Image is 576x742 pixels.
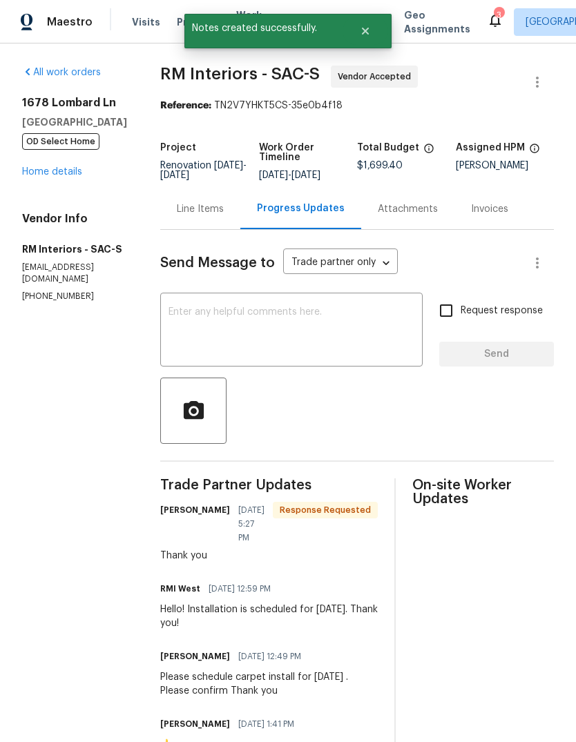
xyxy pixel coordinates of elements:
span: [DATE] [160,170,189,180]
b: Reference: [160,101,211,110]
span: RM Interiors - SAC-S [160,66,320,82]
h6: [PERSON_NAME] [160,503,230,517]
div: 3 [494,8,503,22]
div: Progress Updates [257,202,345,215]
h2: 1678 Lombard Ln [22,96,127,110]
p: [EMAIL_ADDRESS][DOMAIN_NAME] [22,262,127,285]
span: - [160,161,247,180]
div: Thank you [160,549,378,563]
div: Invoices [471,202,508,216]
span: Notes created successfully. [184,14,343,43]
div: Hello! Installation is scheduled for [DATE]. Thank you! [160,603,378,630]
div: TN2V7YHKT5CS-35e0b4f18 [160,99,554,113]
span: - [259,170,320,180]
span: Trade Partner Updates [160,478,378,492]
span: [DATE] 1:41 PM [238,717,294,731]
p: [PHONE_NUMBER] [22,291,127,302]
span: Work Orders [236,8,271,36]
span: Vendor Accepted [338,70,416,84]
h4: Vendor Info [22,212,127,226]
h6: [PERSON_NAME] [160,650,230,663]
div: Trade partner only [283,252,398,275]
span: [DATE] 12:59 PM [209,582,271,596]
span: [DATE] 5:27 PM [238,503,265,545]
span: OD Select Home [22,133,99,150]
span: Visits [132,15,160,29]
span: Send Message to [160,256,275,270]
span: [DATE] [259,170,288,180]
h5: Total Budget [357,143,419,153]
span: The total cost of line items that have been proposed by Opendoor. This sum includes line items th... [423,143,434,161]
h5: [GEOGRAPHIC_DATA] [22,115,127,129]
div: [PERSON_NAME] [456,161,555,170]
div: Please schedule carpet install for [DATE] . Please confirm Thank you [160,670,378,698]
h5: Project [160,143,196,153]
span: [DATE] [214,161,243,170]
span: The hpm assigned to this work order. [529,143,540,161]
span: [DATE] 12:49 PM [238,650,301,663]
h6: RMI West [160,582,200,596]
h6: [PERSON_NAME] [160,717,230,731]
span: Projects [177,15,220,29]
div: Attachments [378,202,438,216]
span: $1,699.40 [357,161,403,170]
a: Home details [22,167,82,177]
span: Renovation [160,161,247,180]
span: Response Requested [274,503,376,517]
button: Close [343,17,388,45]
span: On-site Worker Updates [412,478,554,506]
div: Line Items [177,202,224,216]
h5: RM Interiors - SAC-S [22,242,127,256]
span: [DATE] [291,170,320,180]
a: All work orders [22,68,101,77]
h5: Assigned HPM [456,143,525,153]
span: Geo Assignments [404,8,470,36]
span: Maestro [47,15,93,29]
span: Request response [461,304,543,318]
h5: Work Order Timeline [259,143,358,162]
